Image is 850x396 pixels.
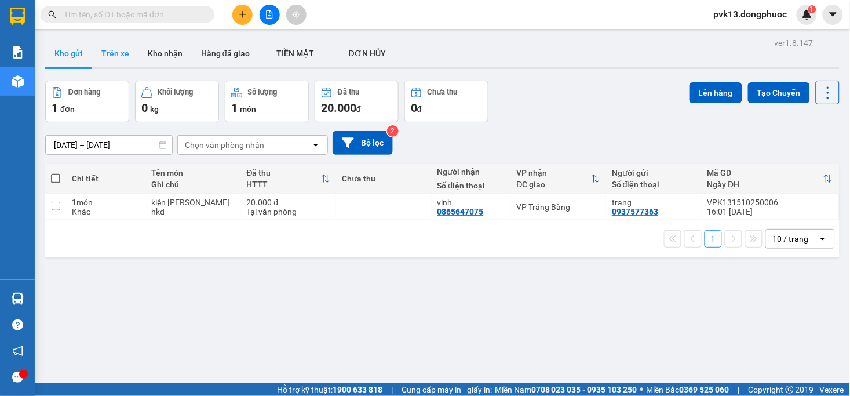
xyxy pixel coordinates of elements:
img: solution-icon [12,46,24,59]
span: | [738,383,740,396]
span: đ [417,104,422,114]
div: Người gửi [612,168,696,177]
span: Hỗ trợ kỹ thuật: [277,383,382,396]
svg: open [311,140,320,150]
span: món [240,104,256,114]
button: Tạo Chuyến [748,82,810,103]
span: 0 [141,101,148,115]
button: file-add [260,5,280,25]
button: Trên xe [92,39,138,67]
div: Số điện thoại [437,181,505,190]
span: caret-down [828,9,838,20]
div: Số điện thoại [612,180,696,189]
div: ver 1.8.147 [775,37,813,49]
div: 16:01 [DATE] [707,207,833,216]
div: hkd [151,207,235,216]
span: ⚪️ [640,387,644,392]
span: ----------------------------------------- [31,63,142,72]
button: Số lượng1món [225,81,309,122]
span: 0 [411,101,417,115]
th: Toggle SortBy [702,164,838,194]
div: kiện cây kiểng [151,198,235,207]
button: Đã thu20.000đ [315,81,399,122]
span: [PERSON_NAME]: [3,75,125,82]
button: Kho gửi [45,39,92,67]
div: Khác [72,207,140,216]
div: 0865647075 [437,207,484,216]
input: Tìm tên, số ĐT hoặc mã đơn [64,8,200,21]
img: logo-vxr [10,8,25,25]
div: Số lượng [248,88,278,96]
strong: 0708 023 035 - 0935 103 250 [531,385,637,394]
span: đơn [60,104,75,114]
div: Khối lượng [158,88,194,96]
span: question-circle [12,319,23,330]
span: file-add [265,10,273,19]
div: Chi tiết [72,174,140,183]
span: 1 [52,101,58,115]
span: 1 [810,5,814,13]
div: Chưa thu [342,174,426,183]
span: search [48,10,56,19]
button: plus [232,5,253,25]
button: aim [286,5,307,25]
svg: open [818,234,827,244]
th: Toggle SortBy [511,164,607,194]
span: Cung cấp máy in - giấy in: [402,383,492,396]
span: VPK131510250006 [58,74,125,82]
span: Bến xe [GEOGRAPHIC_DATA] [92,19,156,33]
div: HTTT [247,180,322,189]
div: VP Trảng Bàng [517,202,601,212]
button: caret-down [823,5,843,25]
span: message [12,372,23,383]
input: Select a date range. [46,136,172,154]
button: Lên hàng [690,82,742,103]
span: pvk13.dongphuoc [705,7,797,21]
div: Chọn văn phòng nhận [185,139,264,151]
sup: 1 [808,5,816,13]
div: VP nhận [517,168,592,177]
div: trang [612,198,696,207]
div: Người nhận [437,167,505,176]
div: Tại văn phòng [247,207,331,216]
span: Miền Nam [495,383,637,396]
span: In ngày: [3,84,71,91]
div: 1 món [72,198,140,207]
span: ĐƠN HỦY [349,49,386,58]
span: notification [12,346,23,357]
span: copyright [786,386,794,394]
strong: 1900 633 818 [333,385,382,394]
button: Khối lượng0kg [135,81,219,122]
img: logo [4,7,56,58]
button: Bộ lọc [333,131,393,155]
th: Toggle SortBy [241,164,337,194]
span: 20.000 [321,101,356,115]
button: 1 [705,230,722,248]
div: Ngày ĐH [707,180,823,189]
div: ĐC giao [517,180,592,189]
div: Đã thu [338,88,359,96]
span: Hotline: 19001152 [92,52,142,59]
div: Đơn hàng [68,88,100,96]
span: kg [150,104,159,114]
button: Kho nhận [138,39,192,67]
span: Miền Bắc [647,383,729,396]
div: VPK131510250006 [707,198,833,207]
span: plus [239,10,247,19]
img: warehouse-icon [12,293,24,305]
div: 10 / trang [773,233,809,245]
div: Mã GD [707,168,823,177]
strong: ĐỒNG PHƯỚC [92,6,159,16]
div: Đã thu [247,168,322,177]
div: 0937577363 [612,207,658,216]
span: | [391,383,393,396]
div: 20.000 đ [247,198,331,207]
span: TIỀN MẶT [276,49,314,58]
span: đ [356,104,361,114]
button: Chưa thu0đ [404,81,488,122]
span: aim [292,10,300,19]
span: 16:01:18 [DATE] [25,84,71,91]
sup: 2 [387,125,399,137]
span: 1 [231,101,238,115]
div: Chưa thu [428,88,458,96]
